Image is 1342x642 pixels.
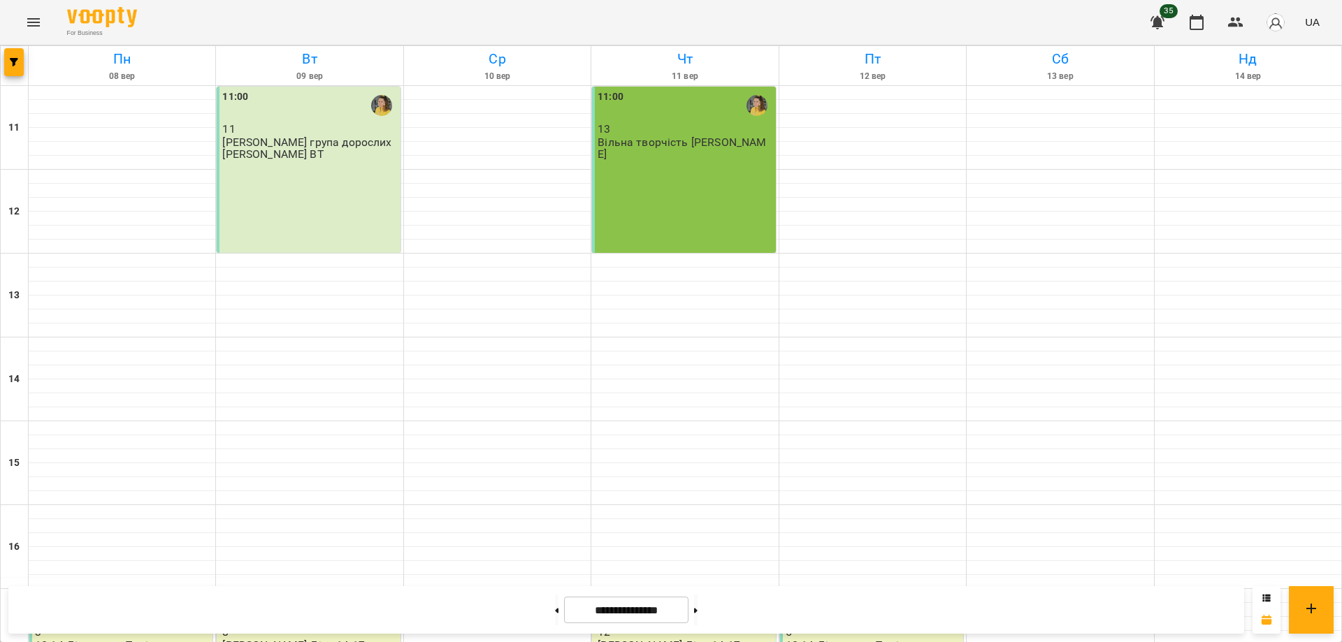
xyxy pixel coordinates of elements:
[1305,15,1320,29] span: UA
[371,95,392,116] img: Ірина Шек
[781,48,964,70] h6: Пт
[8,539,20,555] h6: 16
[8,288,20,303] h6: 13
[8,204,20,219] h6: 12
[218,48,401,70] h6: Вт
[1157,70,1339,83] h6: 14 вер
[31,48,213,70] h6: Пн
[593,70,776,83] h6: 11 вер
[222,89,248,105] label: 11:00
[1299,9,1325,35] button: UA
[781,70,964,83] h6: 12 вер
[31,70,213,83] h6: 08 вер
[598,136,772,161] p: Вільна творчість [PERSON_NAME]
[218,70,401,83] h6: 09 вер
[1266,13,1285,32] img: avatar_s.png
[67,7,137,27] img: Voopty Logo
[746,95,767,116] img: Ірина Шек
[222,123,397,135] p: 11
[598,89,623,105] label: 11:00
[8,372,20,387] h6: 14
[222,136,397,161] p: [PERSON_NAME] група дорослих [PERSON_NAME] ВТ
[17,6,50,39] button: Menu
[1157,48,1339,70] h6: Нд
[67,29,137,38] span: For Business
[1160,4,1178,18] span: 35
[593,48,776,70] h6: Чт
[406,70,589,83] h6: 10 вер
[969,48,1151,70] h6: Сб
[8,455,20,471] h6: 15
[598,123,772,135] p: 13
[406,48,589,70] h6: Ср
[969,70,1151,83] h6: 13 вер
[8,120,20,136] h6: 11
